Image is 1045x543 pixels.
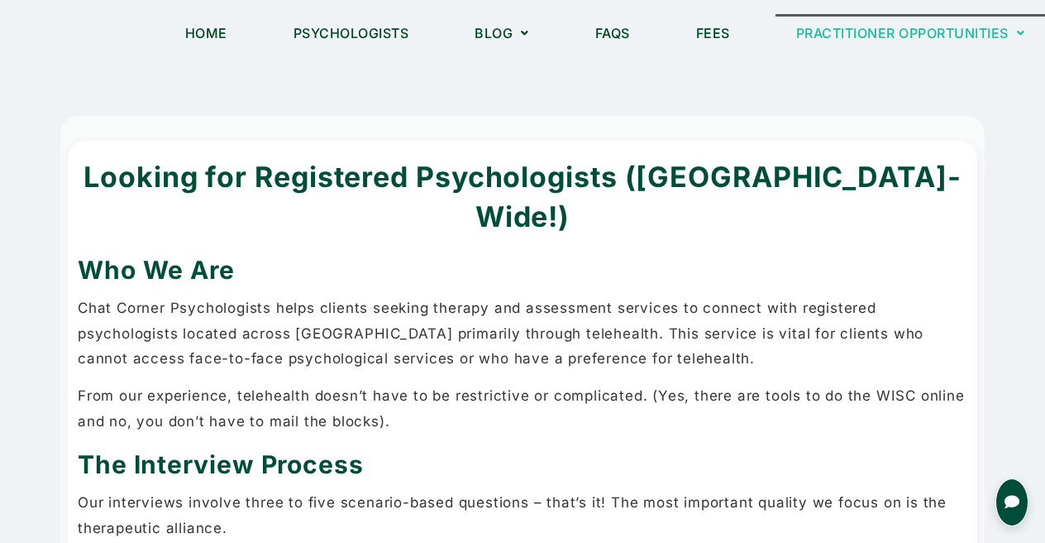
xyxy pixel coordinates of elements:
a: Psychologists [273,14,430,52]
p: From our experience, telehealth doesn’t have to be restrictive or complicated. (Yes, there are to... [78,383,967,434]
a: Blog [454,14,550,52]
a: Home [165,14,248,52]
a: Fees [675,14,751,52]
h2: Who We Are [78,252,967,287]
h2: The Interview Process [78,447,967,482]
a: FAQs [575,14,651,52]
p: Our interviews involve three to five scenario-based questions – that’s it! The most important qua... [78,490,967,541]
p: Chat Corner Psychologists helps clients seeking therapy and assessment services to connect with r... [78,296,967,372]
button: Open chat for queries [995,478,1028,526]
h1: Looking for Registered Psychologists ([GEOGRAPHIC_DATA]-Wide!) [78,157,967,236]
